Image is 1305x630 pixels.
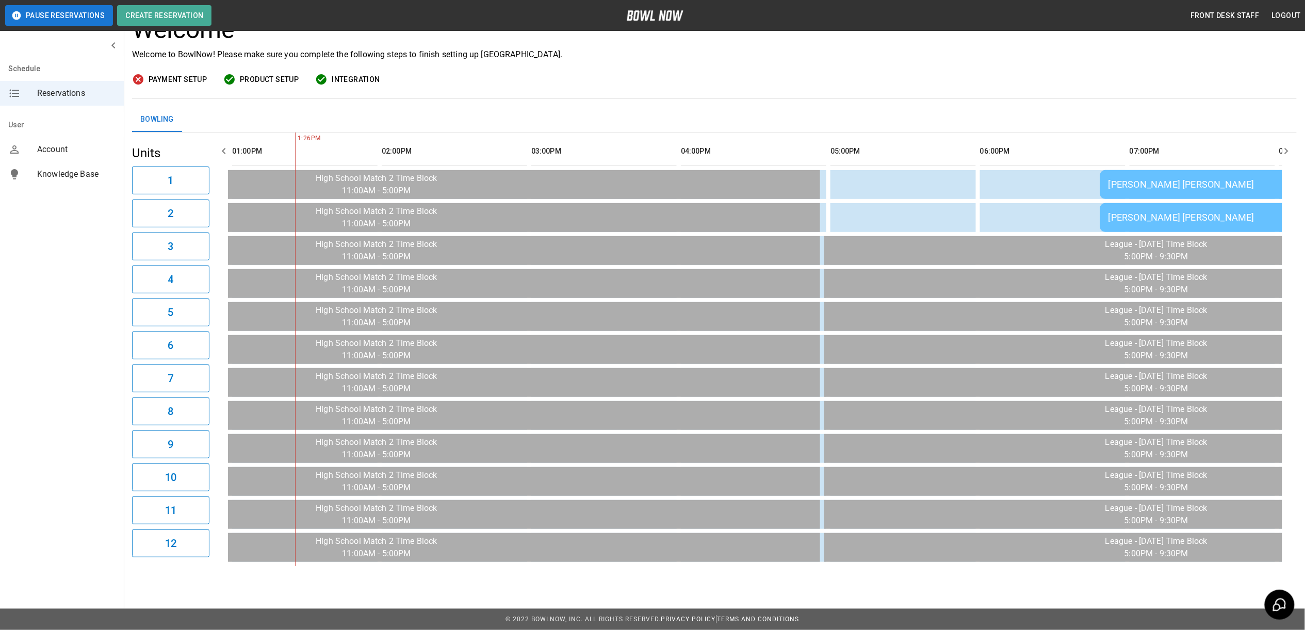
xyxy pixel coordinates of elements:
button: 12 [132,529,209,557]
button: 1 [132,167,209,194]
h6: 9 [168,436,173,453]
h6: 6 [168,337,173,354]
th: 01:00PM [232,137,378,166]
h5: Units [132,145,209,161]
button: 6 [132,331,209,359]
span: Payment Setup [149,73,207,86]
button: Create Reservation [117,5,211,26]
button: 8 [132,397,209,425]
h6: 4 [168,271,173,288]
span: 1:26PM [295,134,298,144]
span: Account [37,143,116,156]
button: 3 [132,233,209,260]
h6: 11 [165,502,176,519]
button: Front Desk Staff [1186,6,1263,25]
h6: 2 [168,205,173,222]
th: 03:00PM [531,137,677,166]
span: Knowledge Base [37,168,116,180]
button: 10 [132,463,209,491]
h6: 7 [168,370,173,387]
button: 4 [132,266,209,293]
span: Integration [332,73,380,86]
h6: 8 [168,403,173,420]
button: Bowling [132,107,182,132]
button: Logout [1268,6,1305,25]
h6: 12 [165,535,176,552]
button: 9 [132,430,209,458]
span: Reservations [37,87,116,100]
span: Product Setup [240,73,299,86]
div: inventory tabs [132,107,1297,132]
button: Pause Reservations [5,5,113,26]
a: Terms and Conditions [717,616,800,623]
p: Welcome to BowlNow! Please make sure you complete the following steps to finish setting up [GEOGR... [132,48,1297,61]
h6: 10 [165,469,176,486]
h6: 5 [168,304,173,321]
a: Privacy Policy [661,616,715,623]
button: 7 [132,364,209,392]
h6: 1 [168,172,173,189]
th: 02:00PM [382,137,527,166]
span: © 2022 BowlNow, Inc. All Rights Reserved. [505,616,661,623]
button: 2 [132,200,209,227]
img: logo [627,10,683,21]
button: 5 [132,299,209,326]
button: 11 [132,496,209,524]
h6: 3 [168,238,173,255]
